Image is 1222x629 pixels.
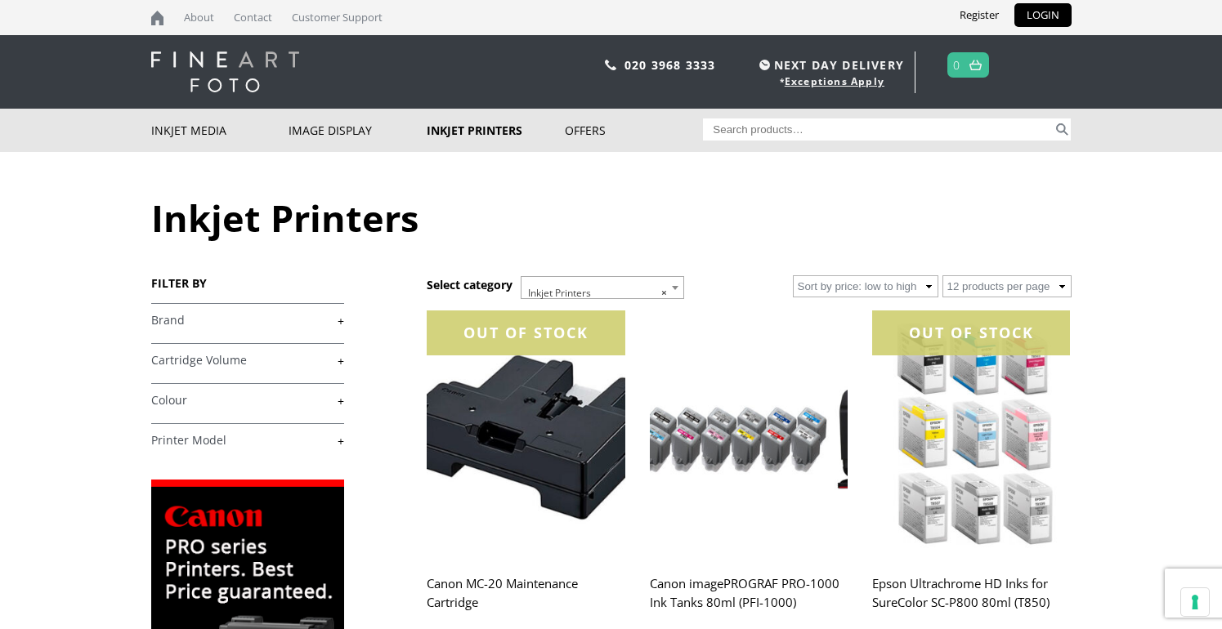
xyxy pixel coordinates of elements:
[1014,3,1072,27] a: LOGIN
[755,56,904,74] span: NEXT DAY DELIVERY
[872,310,1070,558] img: Epson Ultrachrome HD Inks for SureColor SC-P800 80ml (T850)
[969,60,982,70] img: basket.svg
[151,313,344,328] a: +
[1181,588,1209,616] button: Your consent preferences for tracking technologies
[427,277,513,292] h3: Select category
[151,343,344,376] h4: Cartridge Volume
[785,74,884,88] a: Exceptions Apply
[151,275,344,291] h3: FILTER BY
[151,423,344,456] h4: Printer Model
[151,193,1072,243] h1: Inkjet Printers
[624,57,716,73] a: 020 3968 3333
[151,353,344,368] a: +
[605,60,616,70] img: phone.svg
[151,51,299,92] img: logo-white.svg
[151,393,344,408] a: +
[289,109,427,152] a: Image Display
[427,310,624,355] div: OUT OF STOCK
[151,383,344,416] h4: Colour
[793,275,938,297] select: Shop order
[947,3,1011,27] a: Register
[872,310,1070,355] div: OUT OF STOCK
[650,310,848,558] img: Canon imagePROGRAF PRO-1000 Ink Tanks 80ml (PFI-1000)
[953,53,960,77] a: 0
[151,433,344,448] a: +
[521,276,684,299] span: Inkjet Printers
[661,282,667,305] span: ×
[565,109,703,152] a: Offers
[151,109,289,152] a: Inkjet Media
[759,60,770,70] img: time.svg
[151,303,344,336] h4: Brand
[521,277,683,310] span: Inkjet Printers
[1053,118,1072,141] button: Search
[427,109,565,152] a: Inkjet Printers
[427,310,624,558] img: Canon MC-20 Maintenance Cartridge
[703,118,1053,141] input: Search products…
